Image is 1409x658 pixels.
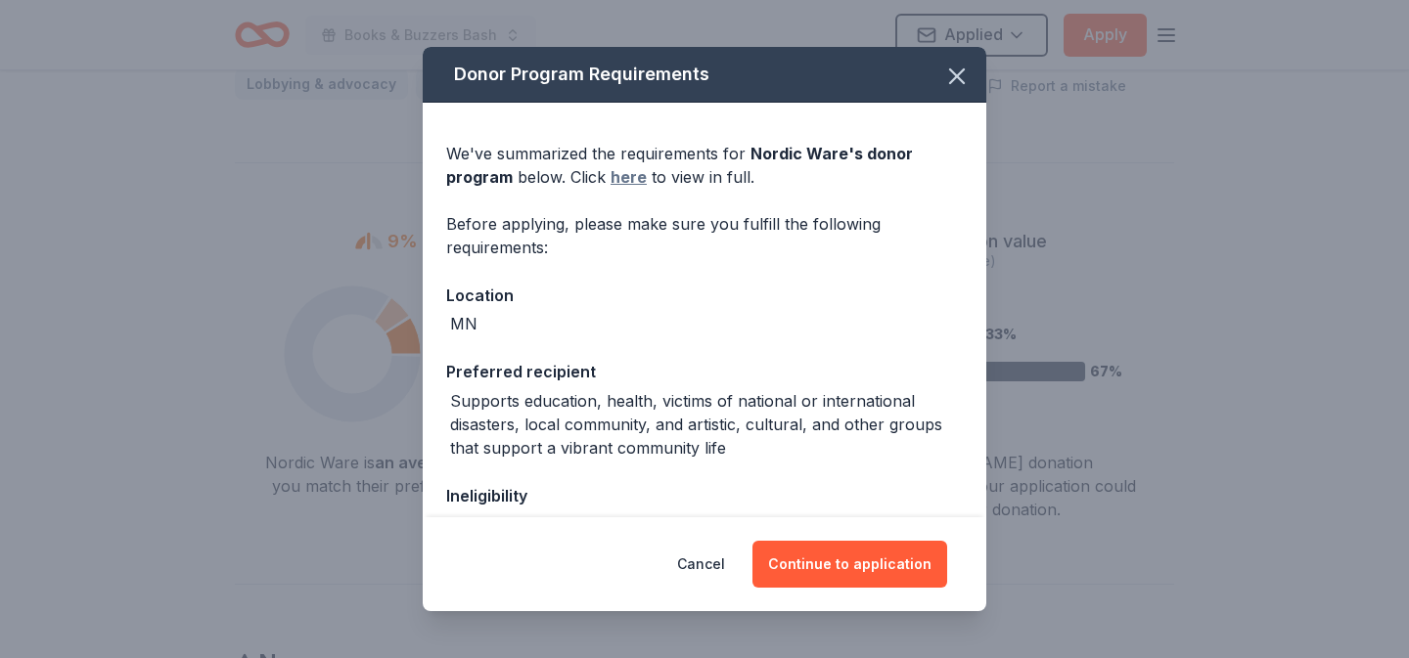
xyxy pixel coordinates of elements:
div: Supports education, health, victims of national or international disasters, local community, and ... [450,389,963,460]
div: Location [446,283,963,308]
div: We've summarized the requirements for below. Click to view in full. [446,142,963,189]
a: here [611,165,647,189]
div: Ineligibility [446,483,963,508]
div: MN [450,312,477,335]
div: Before applying, please make sure you fulfill the following requirements: [446,212,963,259]
button: Cancel [677,541,725,588]
div: Preferred recipient [446,359,963,384]
div: Donor Program Requirements [423,47,986,103]
button: Continue to application [752,541,947,588]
